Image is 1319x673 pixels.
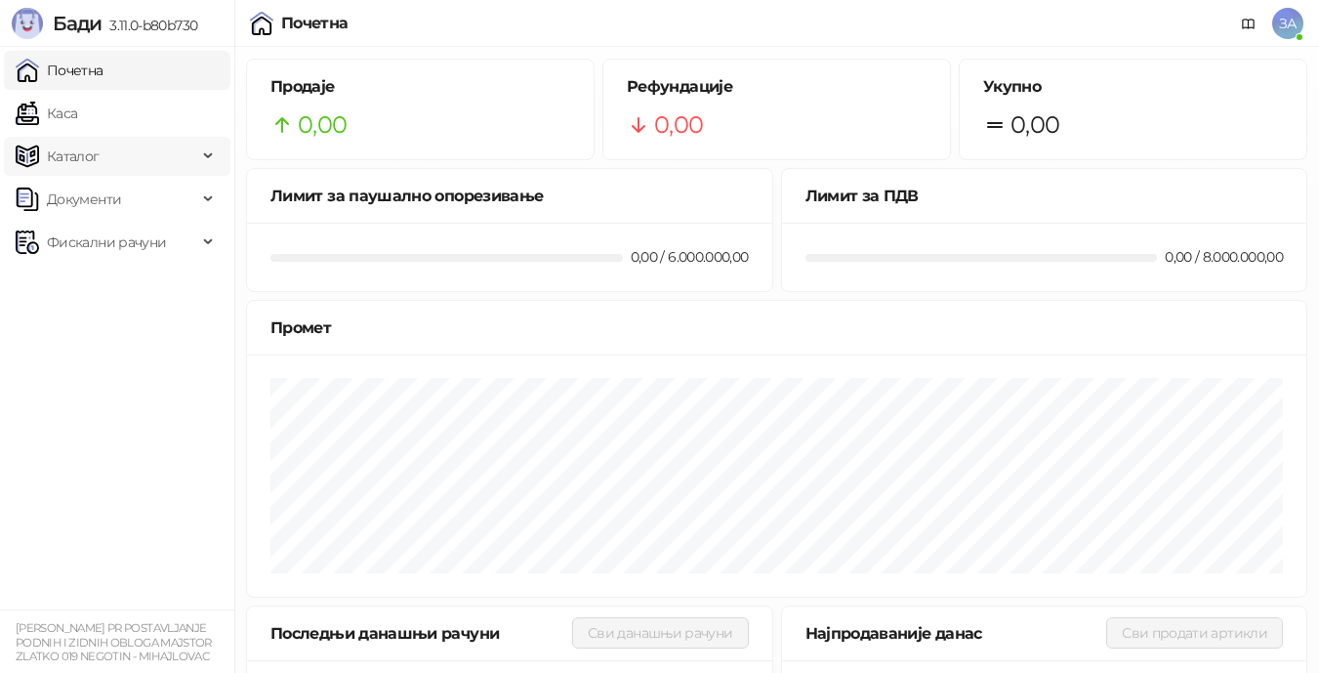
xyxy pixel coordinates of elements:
span: 0,00 [298,106,347,144]
h5: Укупно [983,75,1283,99]
div: 0,00 / 8.000.000,00 [1161,246,1287,268]
span: Фискални рачуни [47,223,166,262]
span: ЗА [1272,8,1303,39]
div: 0,00 / 6.000.000,00 [627,246,753,268]
div: Почетна [281,16,349,31]
span: Документи [47,180,121,219]
span: Бади [53,12,102,35]
small: [PERSON_NAME] PR POSTAVLJANJE PODNIH I ZIDNIH OBLOGA MAJSTOR ZLATKO 019 NEGOTIN - MIHAJLOVAC [16,621,212,663]
a: Почетна [16,51,103,90]
div: Лимит за паушално опорезивање [270,184,749,208]
div: Најпродаваније данас [805,621,1107,646]
button: Сви данашњи рачуни [572,617,748,649]
a: Каса [16,94,77,133]
span: 3.11.0-b80b730 [102,17,197,34]
img: Logo [12,8,43,39]
div: Последњи данашњи рачуни [270,621,572,646]
a: Документација [1233,8,1264,39]
h5: Рефундације [627,75,927,99]
button: Сви продати артикли [1106,617,1283,649]
span: 0,00 [1010,106,1059,144]
h5: Продаје [270,75,570,99]
div: Промет [270,315,1283,340]
span: 0,00 [654,106,703,144]
div: Лимит за ПДВ [805,184,1284,208]
span: Каталог [47,137,100,176]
